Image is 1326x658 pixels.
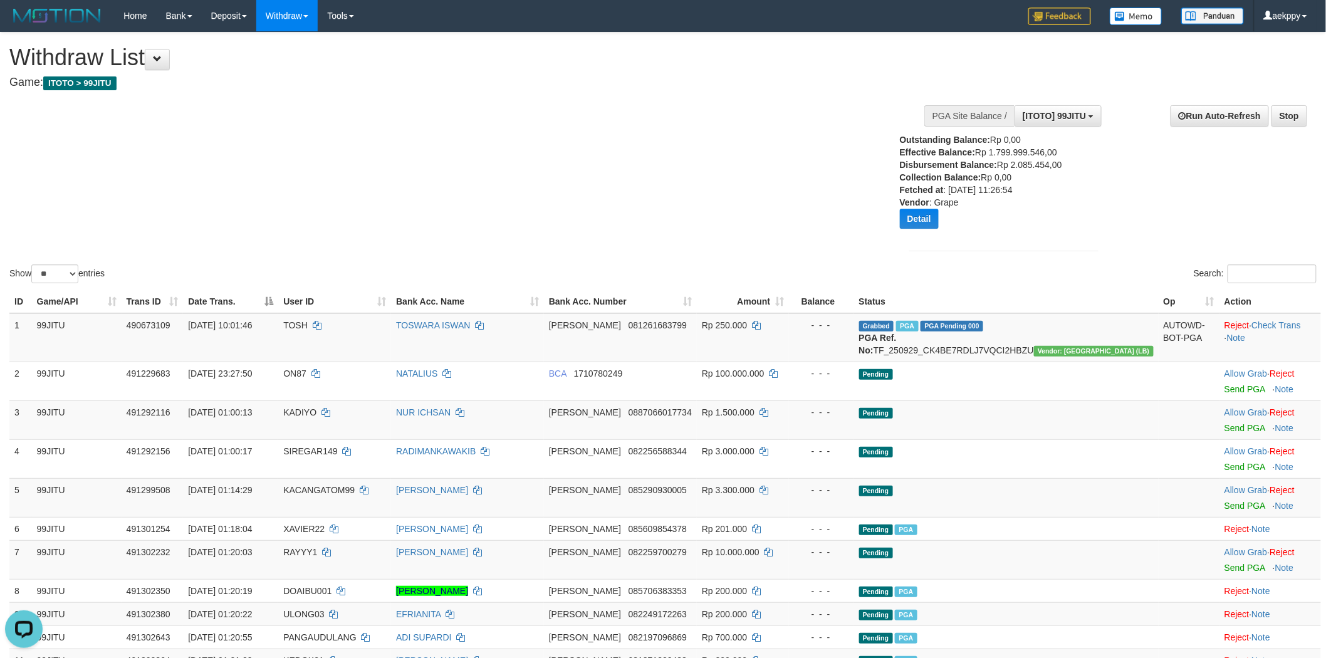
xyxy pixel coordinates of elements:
[1275,501,1294,511] a: Note
[1159,313,1219,362] td: AUTOWD-BOT-PGA
[32,400,122,439] td: 99JITU
[1034,346,1154,357] span: Vendor URL: https://dashboard.q2checkout.com/secure
[794,484,848,496] div: - - -
[32,517,122,540] td: 99JITU
[702,524,747,534] span: Rp 201.000
[702,547,760,557] span: Rp 10.000.000
[1270,446,1295,456] a: Reject
[1270,547,1295,557] a: Reject
[1224,586,1250,596] a: Reject
[859,447,893,457] span: Pending
[9,602,32,625] td: 9
[1271,105,1307,127] a: Stop
[283,586,331,596] span: DOAIBU001
[629,524,687,534] span: Copy 085609854378 to clipboard
[396,632,451,642] a: ADI SUPARDI
[794,406,848,419] div: - - -
[859,633,893,644] span: Pending
[900,133,1073,238] div: Rp 0,00 Rp 1.799.999.546,00 Rp 2.085.454,00 Rp 0,00 : [DATE] 11:26:54 : Grape
[9,540,32,579] td: 7
[9,6,105,25] img: MOTION_logo.png
[32,602,122,625] td: 99JITU
[9,264,105,283] label: Show entries
[122,290,184,313] th: Trans ID: activate to sort column ascending
[574,368,623,379] span: Copy 1710780249 to clipboard
[32,625,122,649] td: 99JITU
[854,313,1159,362] td: TF_250929_CK4BE7RDLJ7VQCI2HBZU
[900,185,944,195] b: Fetched at
[32,579,122,602] td: 99JITU
[32,439,122,478] td: 99JITU
[1224,563,1265,573] a: Send PGA
[9,439,32,478] td: 4
[1224,547,1270,557] span: ·
[1219,290,1321,313] th: Action
[900,172,981,182] b: Collection Balance:
[32,540,122,579] td: 99JITU
[283,547,317,557] span: RAYYY1
[1224,609,1250,619] a: Reject
[1219,313,1321,362] td: · ·
[549,547,621,557] span: [PERSON_NAME]
[544,290,697,313] th: Bank Acc. Number: activate to sort column ascending
[1224,501,1265,511] a: Send PGA
[1224,524,1250,534] a: Reject
[31,264,78,283] select: Showentries
[127,407,170,417] span: 491292116
[629,586,687,596] span: Copy 085706383353 to clipboard
[1275,563,1294,573] a: Note
[1252,609,1271,619] a: Note
[629,446,687,456] span: Copy 082256588344 to clipboard
[32,290,122,313] th: Game/API: activate to sort column ascending
[396,320,471,330] a: TOSWARA ISWAN
[895,525,917,535] span: Marked by aekhyundai
[697,290,789,313] th: Amount: activate to sort column ascending
[9,478,32,517] td: 5
[1224,632,1250,642] a: Reject
[794,319,848,332] div: - - -
[283,320,308,330] span: TOSH
[1224,407,1267,417] a: Allow Grab
[9,45,872,70] h1: Withdraw List
[396,586,468,596] a: [PERSON_NAME]
[629,485,687,495] span: Copy 085290930005 to clipboard
[9,579,32,602] td: 8
[188,632,252,642] span: [DATE] 01:20:55
[794,523,848,535] div: - - -
[859,587,893,597] span: Pending
[629,547,687,557] span: Copy 082259700279 to clipboard
[1028,8,1091,25] img: Feedback.jpg
[794,608,848,620] div: - - -
[1252,524,1271,534] a: Note
[859,548,893,558] span: Pending
[127,524,170,534] span: 491301254
[1270,368,1295,379] a: Reject
[127,485,170,495] span: 491299508
[859,408,893,419] span: Pending
[396,368,437,379] a: NATALIUS
[283,446,337,456] span: SIREGAR149
[283,632,356,642] span: PANGAUDULANG
[549,320,621,330] span: [PERSON_NAME]
[1219,602,1321,625] td: ·
[859,486,893,496] span: Pending
[859,369,893,380] span: Pending
[702,586,747,596] span: Rp 200.000
[188,368,252,379] span: [DATE] 23:27:50
[1228,264,1317,283] input: Search:
[1270,407,1295,417] a: Reject
[549,485,621,495] span: [PERSON_NAME]
[1219,478,1321,517] td: ·
[702,368,765,379] span: Rp 100.000.000
[127,368,170,379] span: 491229683
[1224,423,1265,433] a: Send PGA
[1252,632,1271,642] a: Note
[188,446,252,456] span: [DATE] 01:00:17
[1224,368,1267,379] a: Allow Grab
[283,368,306,379] span: ON87
[1219,439,1321,478] td: ·
[188,320,252,330] span: [DATE] 10:01:46
[396,609,441,619] a: EFRIANITA
[1194,264,1317,283] label: Search:
[9,517,32,540] td: 6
